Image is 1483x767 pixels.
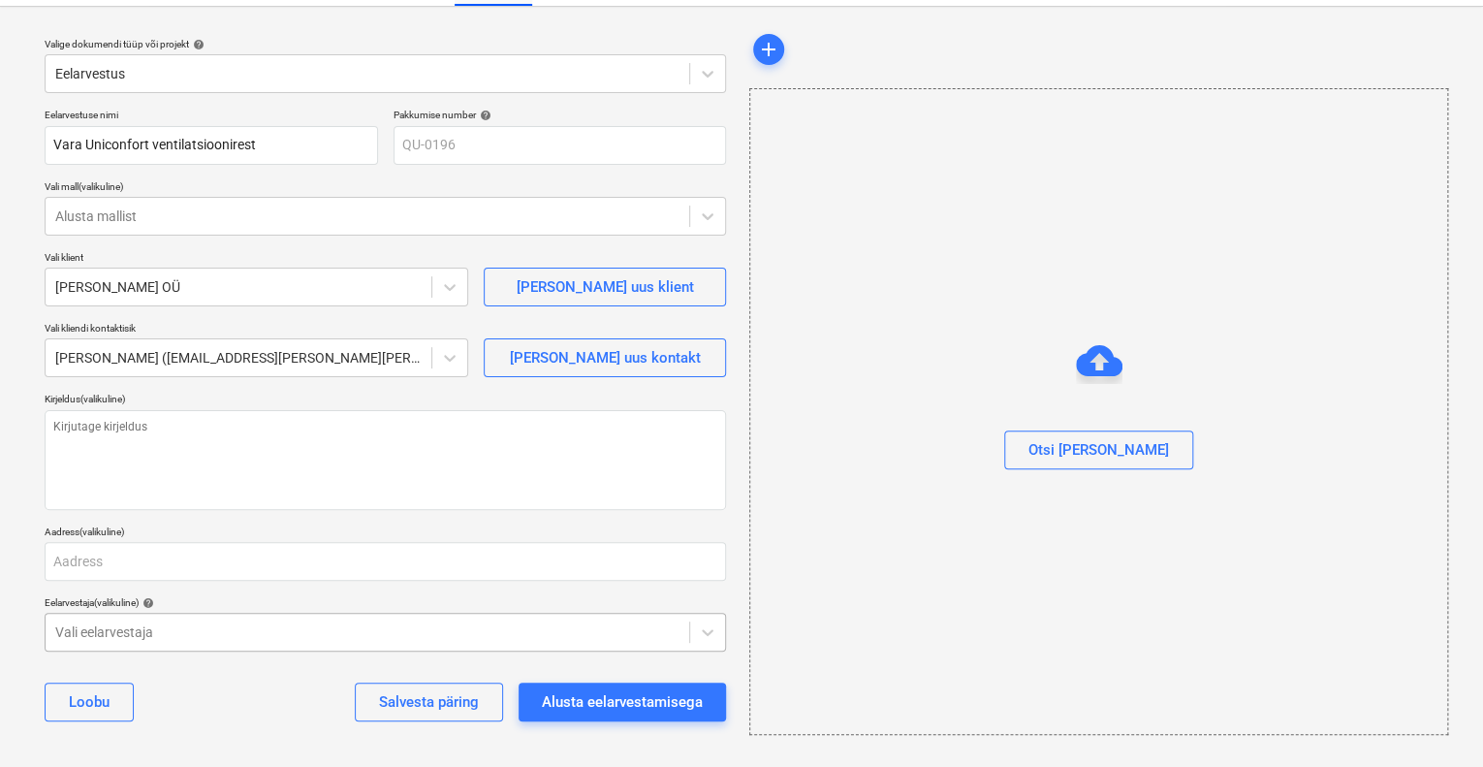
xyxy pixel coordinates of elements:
[45,393,726,405] div: Kirjeldus (valikuline)
[476,110,491,121] span: help
[45,180,726,193] div: Vali mall (valikuline)
[749,88,1448,735] div: Otsi [PERSON_NAME]
[1004,431,1193,469] button: Otsi [PERSON_NAME]
[45,542,726,581] input: Aadress
[484,338,726,377] button: [PERSON_NAME] uus kontakt
[394,109,727,121] div: Pakkumise number
[45,683,134,721] button: Loobu
[45,322,468,335] div: Vali kliendi kontaktisik
[45,109,378,125] p: Eelarvestuse nimi
[542,689,703,715] div: Alusta eelarvestamisega
[139,597,154,609] span: help
[484,268,726,306] button: [PERSON_NAME] uus klient
[45,38,726,50] div: Valige dokumendi tüüp või projekt
[519,683,726,721] button: Alusta eelarvestamisega
[355,683,503,721] button: Salvesta päring
[45,596,726,609] div: Eelarvestaja (valikuline)
[45,526,726,538] div: Aadress (valikuline)
[379,689,479,715] div: Salvesta päring
[45,251,468,264] div: Vali klient
[517,274,694,300] div: [PERSON_NAME] uus klient
[189,39,205,50] span: help
[510,345,701,370] div: [PERSON_NAME] uus kontakt
[69,689,110,715] div: Loobu
[1028,437,1169,463] div: Otsi [PERSON_NAME]
[757,38,780,61] span: add
[45,126,378,165] input: Eelarvestuse nimi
